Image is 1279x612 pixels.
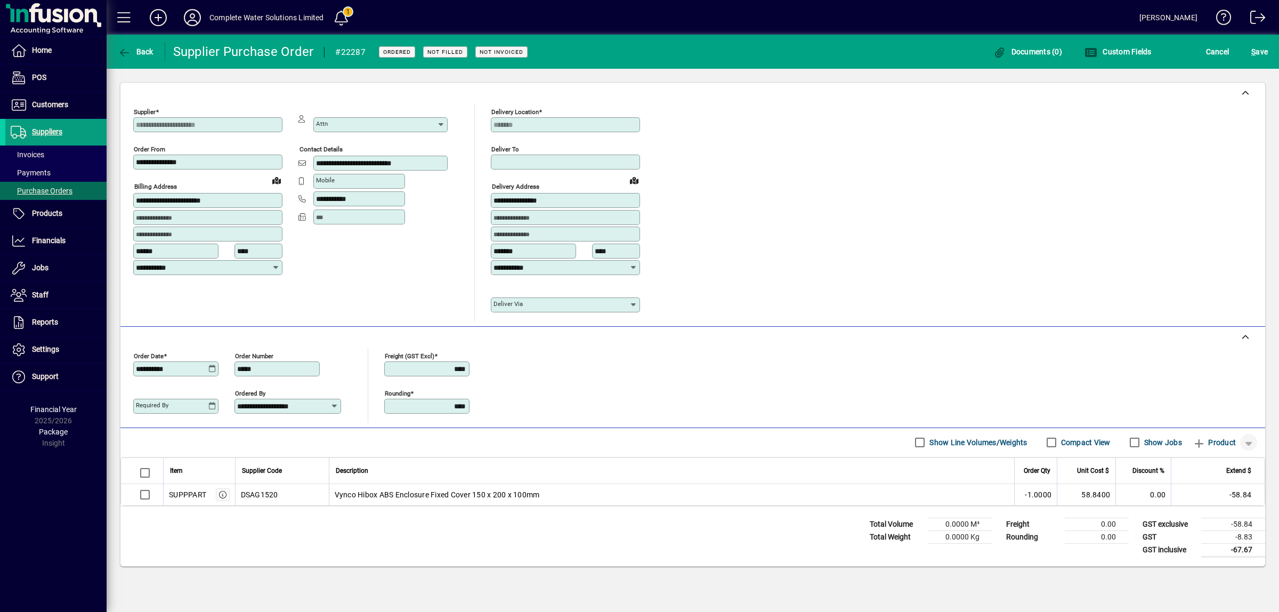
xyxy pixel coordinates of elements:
[32,46,52,54] span: Home
[1201,543,1265,557] td: -67.67
[115,42,156,61] button: Back
[1059,437,1111,448] label: Compact View
[1206,43,1229,60] span: Cancel
[480,49,523,55] span: Not Invoiced
[1077,465,1109,477] span: Unit Cost $
[1001,518,1065,530] td: Freight
[32,263,48,272] span: Jobs
[268,172,285,189] a: View on map
[383,49,411,55] span: Ordered
[32,345,59,353] span: Settings
[1082,42,1154,61] button: Custom Fields
[11,150,44,159] span: Invoices
[235,389,265,397] mat-label: Ordered by
[11,168,51,177] span: Payments
[242,465,282,477] span: Supplier Code
[1201,530,1265,543] td: -8.83
[1132,465,1164,477] span: Discount %
[5,37,107,64] a: Home
[30,405,77,414] span: Financial Year
[1242,2,1266,37] a: Logout
[927,437,1027,448] label: Show Line Volumes/Weights
[5,182,107,200] a: Purchase Orders
[32,236,66,245] span: Financials
[990,42,1065,61] button: Documents (0)
[1193,434,1236,451] span: Product
[491,108,539,116] mat-label: Delivery Location
[1208,2,1232,37] a: Knowledge Base
[1201,518,1265,530] td: -58.84
[1057,484,1115,505] td: 58.8400
[5,65,107,91] a: POS
[1014,484,1057,505] td: -1.0000
[1115,484,1171,505] td: 0.00
[1226,465,1251,477] span: Extend $
[32,127,62,136] span: Suppliers
[1251,47,1256,56] span: S
[491,146,519,153] mat-label: Deliver To
[864,530,928,543] td: Total Weight
[32,291,48,299] span: Staff
[1137,518,1201,530] td: GST exclusive
[134,352,164,359] mat-label: Order date
[235,484,329,505] td: DSAG1520
[32,100,68,109] span: Customers
[1251,43,1268,60] span: ave
[107,42,165,61] app-page-header-button: Back
[316,176,335,184] mat-label: Mobile
[32,209,62,218] span: Products
[235,352,273,359] mat-label: Order number
[170,465,183,477] span: Item
[5,146,107,164] a: Invoices
[5,364,107,390] a: Support
[32,372,59,381] span: Support
[5,309,107,336] a: Reports
[1001,530,1065,543] td: Rounding
[5,92,107,118] a: Customers
[1065,518,1129,530] td: 0.00
[493,300,523,308] mat-label: Deliver via
[316,120,328,127] mat-label: Attn
[5,255,107,281] a: Jobs
[385,389,410,397] mat-label: Rounding
[1084,47,1152,56] span: Custom Fields
[136,401,168,409] mat-label: Required by
[864,518,928,530] td: Total Volume
[5,228,107,254] a: Financials
[5,164,107,182] a: Payments
[993,47,1062,56] span: Documents (0)
[209,9,324,26] div: Complete Water Solutions Limited
[5,200,107,227] a: Products
[928,518,992,530] td: 0.0000 M³
[141,8,175,27] button: Add
[175,8,209,27] button: Profile
[1171,484,1265,505] td: -58.84
[39,428,68,436] span: Package
[385,352,434,359] mat-label: Freight (GST excl)
[32,73,46,82] span: POS
[335,489,540,500] span: Vynco Hibox ABS Enclosure Fixed Cover 150 x 200 x 100mm
[427,49,463,55] span: Not Filled
[1065,530,1129,543] td: 0.00
[1137,543,1201,557] td: GST inclusive
[1139,9,1197,26] div: [PERSON_NAME]
[5,282,107,309] a: Staff
[134,146,165,153] mat-label: Order from
[336,465,368,477] span: Description
[1187,433,1241,452] button: Product
[11,187,72,195] span: Purchase Orders
[1137,530,1201,543] td: GST
[134,108,156,116] mat-label: Supplier
[1024,465,1050,477] span: Order Qty
[5,336,107,363] a: Settings
[928,530,992,543] td: 0.0000 Kg
[335,44,366,61] div: #22287
[169,489,206,500] div: SUPPPART
[1203,42,1232,61] button: Cancel
[32,318,58,326] span: Reports
[173,43,314,60] div: Supplier Purchase Order
[1142,437,1182,448] label: Show Jobs
[118,47,153,56] span: Back
[1249,42,1270,61] button: Save
[626,172,643,189] a: View on map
